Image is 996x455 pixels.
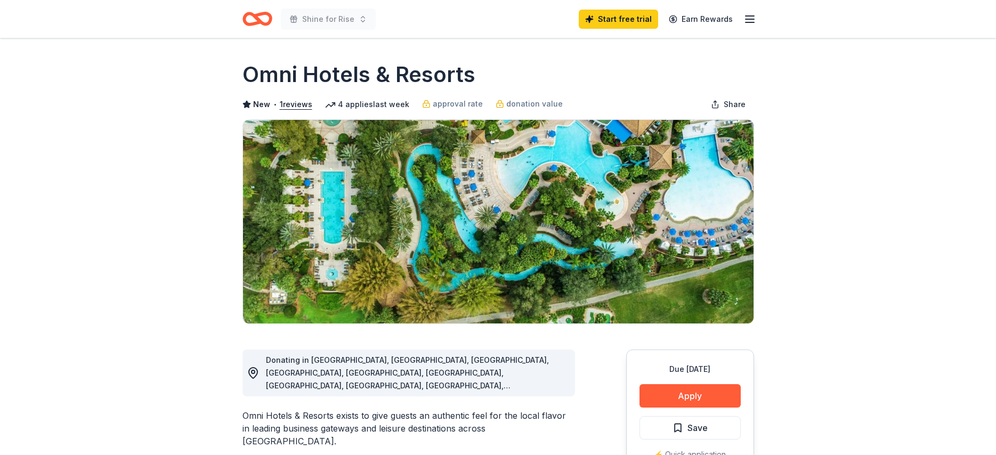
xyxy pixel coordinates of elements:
span: Share [724,98,746,111]
button: Apply [639,384,741,408]
span: Save [687,421,708,435]
button: Share [702,94,754,115]
a: Start free trial [579,10,658,29]
span: Donating in [GEOGRAPHIC_DATA], [GEOGRAPHIC_DATA], [GEOGRAPHIC_DATA], [GEOGRAPHIC_DATA], [GEOGRAPH... [266,355,549,454]
h1: Omni Hotels & Resorts [242,60,475,90]
button: 1reviews [280,98,312,111]
div: 4 applies last week [325,98,409,111]
span: approval rate [433,97,483,110]
span: donation value [506,97,563,110]
a: Home [242,6,272,31]
button: Shine for Rise [281,9,376,30]
img: Image for Omni Hotels & Resorts [243,120,754,323]
a: donation value [496,97,563,110]
div: Due [DATE] [639,363,741,376]
span: New [253,98,270,111]
div: Omni Hotels & Resorts exists to give guests an authentic feel for the local flavor in leading bus... [242,409,575,448]
span: • [273,100,277,109]
a: approval rate [422,97,483,110]
a: Earn Rewards [662,10,739,29]
span: Shine for Rise [302,13,354,26]
button: Save [639,416,741,440]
